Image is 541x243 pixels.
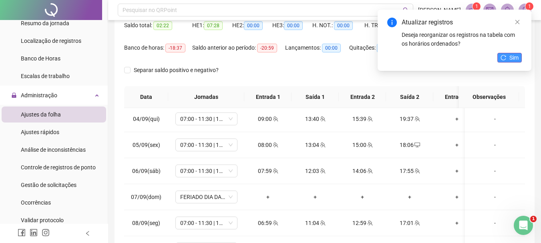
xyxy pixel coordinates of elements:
[513,18,522,26] a: Close
[21,55,60,62] span: Banco de Horas
[30,229,38,237] span: linkedin
[403,7,409,13] span: search
[285,43,349,52] div: Lançamentos:
[475,4,478,9] span: 1
[244,86,292,108] th: Entrada 1
[272,168,278,174] span: team
[298,167,332,175] div: 12:03
[440,219,474,227] div: +
[251,114,285,123] div: 09:00
[319,142,326,148] span: team
[272,21,312,30] div: HE 3:
[272,116,278,122] span: team
[387,18,397,27] span: info-circle
[525,2,533,10] sup: Atualize o seu contato no menu Meus Dados
[339,86,386,108] th: Entrada 2
[180,217,233,229] span: 07:00 - 11:30 | 13:30 - 16:30
[440,193,474,201] div: +
[133,142,160,148] span: 05/09(sex)
[402,18,522,27] div: Atualizar registros
[469,6,476,14] span: notification
[345,167,380,175] div: 14:06
[509,53,519,62] span: Sim
[132,168,161,174] span: 06/09(sáb)
[402,30,522,48] div: Deseja reorganizar os registros na tabela com os horários ordenados?
[345,141,380,149] div: 15:00
[251,193,285,201] div: +
[414,220,420,226] span: team
[345,219,380,227] div: 12:59
[471,141,519,149] div: -
[364,21,420,30] div: H. TRAB.:
[257,44,277,52] span: -20:59
[298,114,332,123] div: 13:40
[322,44,341,52] span: 00:00
[440,141,474,149] div: +
[124,86,168,108] th: Data
[497,53,522,62] button: Sim
[21,20,69,26] span: Resumo da jornada
[165,44,185,52] span: -18:37
[471,114,519,123] div: -
[515,19,520,25] span: close
[168,86,244,108] th: Jornadas
[528,4,531,9] span: 1
[366,220,373,226] span: team
[392,219,427,227] div: 17:01
[392,193,427,201] div: +
[21,111,61,118] span: Ajustes da folha
[124,21,192,30] div: Saldo total:
[414,142,420,148] span: desktop
[21,38,81,44] span: Localização de registros
[272,220,278,226] span: team
[366,168,373,174] span: team
[345,193,380,201] div: +
[471,219,519,227] div: -
[530,216,537,222] span: 1
[21,217,64,223] span: Validar protocolo
[21,182,76,188] span: Gestão de solicitações
[21,73,70,79] span: Escalas de trabalho
[153,21,172,30] span: 02:22
[272,142,278,148] span: team
[486,6,493,14] span: mail
[514,216,533,235] iframe: Intercom live chat
[519,4,531,16] img: 86600
[433,86,481,108] th: Entrada 3
[251,141,285,149] div: 08:00
[21,147,86,153] span: Análise de inconsistências
[440,114,474,123] div: +
[21,164,96,171] span: Controle de registros de ponto
[298,141,332,149] div: 13:04
[124,43,192,52] div: Banco de horas:
[312,21,364,30] div: H. NOT.:
[366,142,373,148] span: team
[11,92,17,98] span: lock
[21,199,51,206] span: Ocorrências
[345,114,380,123] div: 15:39
[319,220,326,226] span: team
[244,21,263,30] span: 00:00
[292,86,339,108] th: Saída 1
[471,167,519,175] div: -
[392,114,427,123] div: 19:37
[319,168,326,174] span: team
[251,167,285,175] div: 07:59
[21,129,59,135] span: Ajustes rápidos
[132,220,160,226] span: 08/09(seg)
[319,116,326,122] span: team
[386,86,433,108] th: Saída 2
[377,44,396,52] span: 00:00
[192,21,232,30] div: HE 1:
[180,165,233,177] span: 07:00 - 11:30 | 13:30 - 16:00
[334,21,353,30] span: 00:00
[440,167,474,175] div: +
[131,194,161,200] span: 07/09(dom)
[204,21,223,30] span: 07:28
[298,193,332,201] div: +
[251,219,285,227] div: 06:59
[131,66,222,74] span: Separar saldo positivo e negativo?
[414,168,420,174] span: team
[459,86,519,108] th: Observações
[366,116,373,122] span: team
